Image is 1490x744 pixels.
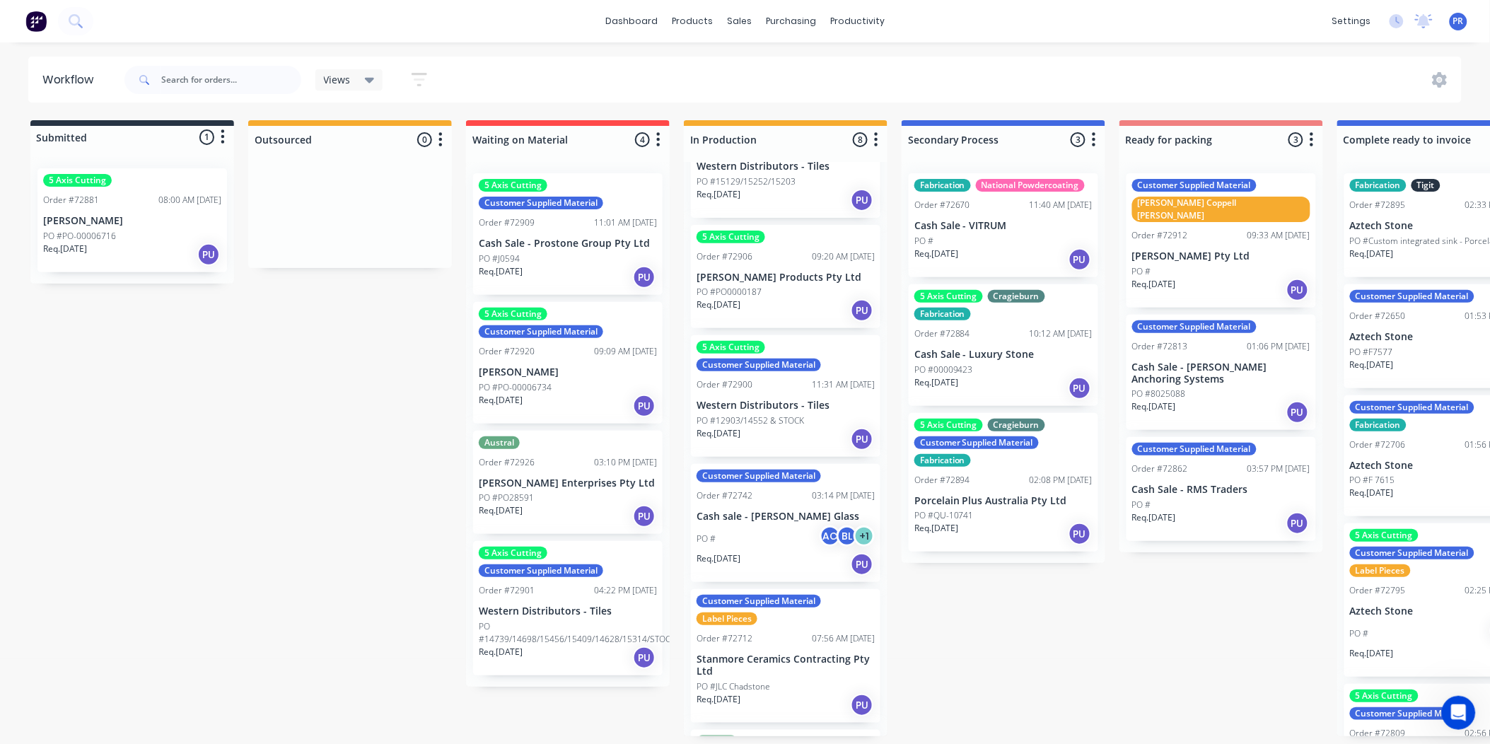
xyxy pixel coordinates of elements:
div: Order #72706 [1350,438,1406,451]
span: Views [324,72,351,87]
div: Customer Supplied Material[PERSON_NAME] Coppell [PERSON_NAME]Order #7291209:33 AM [DATE][PERSON_N... [1127,173,1316,308]
div: National Powdercoating [976,179,1085,192]
p: PO # [1132,499,1151,511]
div: PU [1286,512,1309,535]
div: PU [851,553,873,576]
p: Req. [DATE] [697,427,740,440]
p: Req. [DATE] [697,693,740,706]
p: Cash Sale - [PERSON_NAME] Anchoring Systems [1132,361,1310,385]
p: [PERSON_NAME] Pty Ltd [1132,250,1310,262]
p: Cash sale - [PERSON_NAME] Glass [697,511,875,523]
div: Austral [479,436,520,449]
p: PO #PO28591 [479,492,534,504]
p: PO #F7577 [1350,346,1393,359]
p: Stanmore Ceramics Contracting Pty Ltd [697,653,875,678]
p: Western Distributors - Tiles [697,161,875,173]
div: BL [837,525,858,547]
div: 5 Axis Cutting [914,290,983,303]
div: Order #72742 [697,489,752,502]
div: Cragieburn [988,419,1045,431]
p: Req. [DATE] [479,504,523,517]
p: PO #12903/14552 & STOCK [697,414,804,427]
div: Fabrication [914,179,971,192]
div: Order #72926 [479,456,535,469]
p: Req. [DATE] [914,522,958,535]
div: Workflow [42,71,100,88]
div: 11:31 AM [DATE] [812,378,875,391]
div: Customer Supplied MaterialOrder #7281301:06 PM [DATE]Cash Sale - [PERSON_NAME] Anchoring SystemsP... [1127,315,1316,431]
div: Customer Supplied Material [479,564,603,577]
div: PU [851,299,873,322]
a: dashboard [598,11,665,32]
p: PO # [914,235,933,248]
p: PO #14739/14698/15456/15409/14628/15314/STOCK [479,620,675,646]
div: 5 Axis Cutting [43,174,112,187]
p: Req. [DATE] [1132,278,1176,291]
p: Req. [DATE] [479,646,523,658]
p: PO #PO-00006716 [43,230,116,243]
div: AC [820,525,841,547]
div: Fabrication [1350,419,1407,431]
div: 03:10 PM [DATE] [594,456,657,469]
div: 09:33 AM [DATE] [1247,229,1310,242]
div: Cragieburn [988,290,1045,303]
p: PO #8025088 [1132,388,1186,400]
div: Customer Supplied Material [914,436,1039,449]
input: Search for orders... [161,66,301,94]
p: Porcelain Plus Australia Pty Ltd [914,495,1093,507]
div: 04:22 PM [DATE] [594,584,657,597]
div: 5 Axis Cutting [697,341,765,354]
div: Order #72881 [43,194,99,207]
div: 07:56 AM [DATE] [812,632,875,645]
div: 5 Axis CuttingCustomer Supplied MaterialOrder #7290011:31 AM [DATE]Western Distributors - TilesPO... [691,335,880,457]
div: Customer Supplied MaterialOrder #7274203:14 PM [DATE]Cash sale - [PERSON_NAME] GlassPO #ACBL+1Req... [691,464,880,582]
p: Cash Sale - Prostone Group Pty Ltd [479,238,657,250]
div: 03:14 PM [DATE] [812,489,875,502]
div: 08:00 AM [DATE] [158,194,221,207]
div: PU [1286,279,1309,301]
div: Order #72909 [479,216,535,229]
div: 02:08 PM [DATE] [1030,474,1093,487]
div: Order #72912 [1132,229,1188,242]
div: Customer Supplied Material [1132,443,1257,455]
div: purchasing [759,11,823,32]
div: 5 Axis CuttingCustomer Supplied MaterialOrder #7292009:09 AM [DATE][PERSON_NAME]PO #PO-00006734Re... [473,302,663,424]
iframe: Intercom live chat [1442,696,1476,730]
div: Fabrication [914,308,971,320]
div: FabricationNational PowdercoatingOrder #7267011:40 AM [DATE]Cash Sale - VITRUMPO #Req.[DATE]PU [909,173,1098,277]
p: Req. [DATE] [1132,400,1176,413]
div: productivity [823,11,892,32]
div: 5 Axis CuttingOrder #7290609:20 AM [DATE][PERSON_NAME] Products Pty LtdPO #PO0000187Req.[DATE]PU [691,225,880,329]
div: Customer Supplied Material [697,595,821,608]
div: 5 Axis CuttingCustomer Supplied MaterialOrder #7290911:01 AM [DATE]Cash Sale - Prostone Group Pty... [473,173,663,295]
p: Req. [DATE] [1350,359,1394,371]
p: Req. [DATE] [1132,511,1176,524]
div: 5 Axis Cutting [479,547,547,559]
div: 5 Axis Cutting [1350,690,1419,702]
div: PU [1069,523,1091,545]
p: Cash Sale - RMS Traders [1132,484,1310,496]
p: PO #F 7615 [1350,474,1395,487]
p: Req. [DATE] [479,394,523,407]
div: Order #72894 [914,474,970,487]
p: Req. [DATE] [1350,647,1394,660]
div: 09:09 AM [DATE] [594,345,657,358]
div: 5 Axis CuttingOrder #7288108:00 AM [DATE][PERSON_NAME]PO #PO-00006716Req.[DATE]PU [37,168,227,272]
p: PO #PO-00006734 [479,381,552,394]
p: Req. [DATE] [1350,487,1394,499]
div: Order #72813 [1132,340,1188,353]
p: PO #QU-10741 [914,509,974,522]
div: Order #72920 [479,345,535,358]
div: Customer Supplied Material [1132,320,1257,333]
div: Label Pieces [697,612,757,625]
p: Cash Sale - VITRUM [914,220,1093,232]
p: PO #J0594 [479,252,520,265]
p: PO # [1132,265,1151,278]
p: [PERSON_NAME] [43,215,221,227]
div: PU [633,266,656,289]
div: 5 Axis Cutting [1350,529,1419,542]
div: products [665,11,720,32]
p: PO # [1350,627,1369,640]
p: Req. [DATE] [697,298,740,311]
div: PU [633,395,656,417]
